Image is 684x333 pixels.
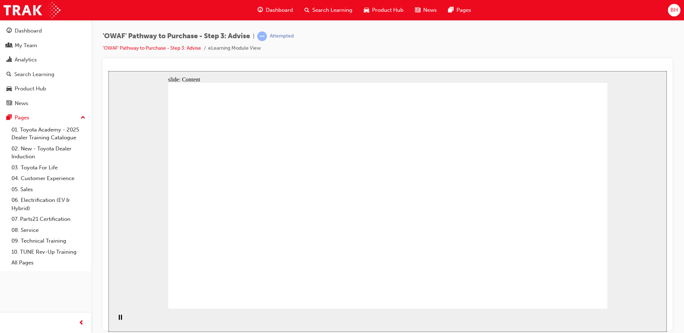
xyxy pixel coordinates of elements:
span: learningRecordVerb_ATTEMPT-icon [257,31,267,41]
span: chart-icon [6,57,12,63]
div: My Team [15,41,37,50]
span: car-icon [364,6,369,15]
a: news-iconNews [409,3,443,18]
span: Dashboard [266,6,293,14]
a: 05. Sales [9,184,88,195]
a: Analytics [3,53,88,66]
span: prev-icon [79,319,84,328]
button: Pause (Ctrl+Alt+P) [4,243,16,255]
span: search-icon [6,71,11,78]
img: Trak [4,2,60,18]
a: car-iconProduct Hub [358,3,409,18]
div: News [15,99,28,108]
a: My Team [3,39,88,52]
div: Pages [15,114,29,122]
button: Pages [3,111,88,124]
span: Pages [456,6,471,14]
span: search-icon [304,6,309,15]
button: DashboardMy TeamAnalyticsSearch LearningProduct HubNews [3,23,88,111]
a: 09. Technical Training [9,235,88,247]
div: Attempted [270,33,294,40]
div: Dashboard [15,27,42,35]
a: 03. Toyota For Life [9,162,88,173]
span: people-icon [6,43,12,49]
div: Search Learning [14,70,54,79]
a: search-iconSearch Learning [299,3,358,18]
span: | [253,32,254,40]
span: Product Hub [372,6,404,14]
button: BH [668,4,680,16]
span: up-icon [80,113,85,123]
a: News [3,97,88,110]
span: BH [670,6,678,14]
div: playback controls [4,238,16,261]
a: Search Learning [3,68,88,81]
a: 01. Toyota Academy - 2025 Dealer Training Catalogue [9,124,88,143]
a: 'OWAF' Pathway to Purchase - Step 3: Advise [103,45,201,51]
a: 07. Parts21 Certification [9,214,88,225]
a: 10. TUNE Rev-Up Training [9,247,88,258]
a: Dashboard [3,24,88,38]
a: pages-iconPages [443,3,477,18]
a: 08. Service [9,225,88,236]
a: guage-iconDashboard [252,3,299,18]
span: guage-icon [6,28,12,34]
a: 06. Electrification (EV & Hybrid) [9,195,88,214]
span: pages-icon [6,115,12,121]
a: 02. New - Toyota Dealer Induction [9,143,88,162]
span: guage-icon [258,6,263,15]
span: News [423,6,437,14]
div: Analytics [15,56,37,64]
span: car-icon [6,86,12,92]
span: Search Learning [312,6,352,14]
a: All Pages [9,257,88,268]
a: 04. Customer Experience [9,173,88,184]
span: pages-icon [448,6,454,15]
li: eLearning Module View [208,44,261,53]
span: news-icon [415,6,420,15]
span: news-icon [6,100,12,107]
a: Product Hub [3,82,88,95]
span: 'OWAF' Pathway to Purchase - Step 3: Advise [103,32,250,40]
div: Product Hub [15,85,46,93]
